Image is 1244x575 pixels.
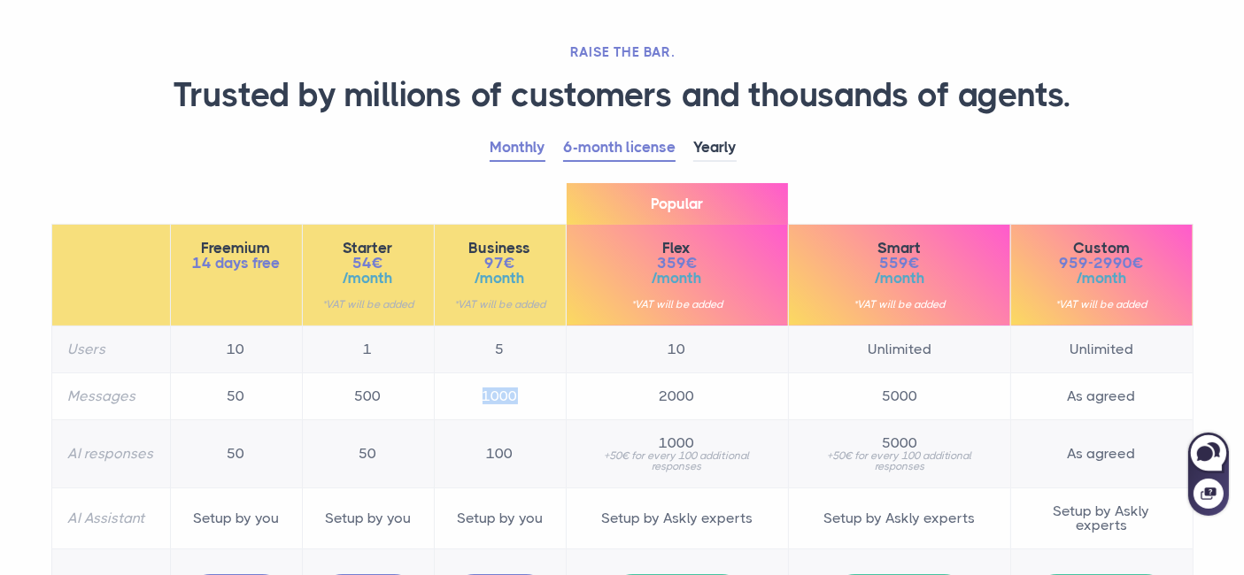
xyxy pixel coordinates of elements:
[583,436,772,450] span: 1000
[805,436,994,450] span: 5000
[1027,299,1177,310] small: *VAT will be added
[302,487,434,548] td: Setup by you
[51,326,170,372] th: Users
[51,419,170,487] th: AI responses
[788,487,1010,548] td: Setup by Askly experts
[451,256,550,271] span: 97€
[805,450,994,471] small: +50€ for every 100 additional responses
[693,134,737,162] a: Yearly
[170,372,302,419] td: 50
[319,271,418,286] span: /month
[788,372,1010,419] td: 5000
[187,256,286,271] span: 14 days free
[434,326,566,372] td: 5
[1027,271,1177,286] span: /month
[302,326,434,372] td: 1
[566,487,788,548] td: Setup by Askly experts
[583,299,772,310] small: *VAT will be added
[51,43,1194,61] h2: RAISE THE BAR.
[805,256,994,271] span: 559€
[451,299,550,310] small: *VAT will be added
[1027,256,1177,271] span: 959-2990€
[583,241,772,256] span: Flex
[434,419,566,487] td: 100
[319,299,418,310] small: *VAT will be added
[583,271,772,286] span: /month
[170,326,302,372] td: 10
[567,183,788,225] span: Popular
[451,241,550,256] span: Business
[51,74,1194,117] h1: Trusted by millions of customers and thousands of agents.
[788,326,1010,372] td: Unlimited
[1010,487,1193,548] td: Setup by Askly experts
[1186,429,1231,517] iframe: Askly chat
[51,372,170,419] th: Messages
[170,419,302,487] td: 50
[583,450,772,471] small: +50€ for every 100 additional responses
[1010,372,1193,419] td: As agreed
[319,256,418,271] span: 54€
[302,419,434,487] td: 50
[187,241,286,256] span: Freemium
[451,271,550,286] span: /month
[302,372,434,419] td: 500
[805,241,994,256] span: Smart
[1027,447,1177,461] span: As agreed
[805,271,994,286] span: /month
[566,326,788,372] td: 10
[490,134,545,162] a: Monthly
[434,487,566,548] td: Setup by you
[583,256,772,271] span: 359€
[170,487,302,548] td: Setup by you
[51,487,170,548] th: AI Assistant
[805,299,994,310] small: *VAT will be added
[1027,241,1177,256] span: Custom
[566,372,788,419] td: 2000
[319,241,418,256] span: Starter
[563,134,676,162] a: 6-month license
[434,372,566,419] td: 1000
[1010,326,1193,372] td: Unlimited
